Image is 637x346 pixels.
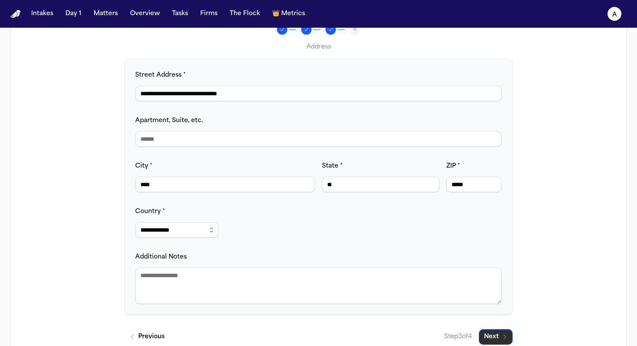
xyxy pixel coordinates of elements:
button: Matters [90,6,121,22]
label: City * [135,163,153,169]
img: Finch Logo [10,10,21,18]
label: Street Address * [135,72,186,78]
span: Address [306,44,331,50]
button: crownMetrics [269,6,309,22]
a: Home [10,10,21,18]
label: Apartment, Suite, etc. [135,117,203,124]
button: Firms [197,6,221,22]
label: Country * [135,208,165,215]
button: Overview [127,6,163,22]
label: ZIP * [446,163,460,169]
span: Step 3 of 4 [444,333,472,341]
button: Next [479,329,513,345]
label: State * [322,163,343,169]
label: Additional Notes [135,254,187,260]
button: Tasks [169,6,192,22]
button: Day 1 [62,6,85,22]
nav: Progress [124,24,513,35]
button: Previous [124,329,170,345]
span: 4 [353,26,357,33]
button: Intakes [28,6,57,22]
button: The Flock [226,6,263,22]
